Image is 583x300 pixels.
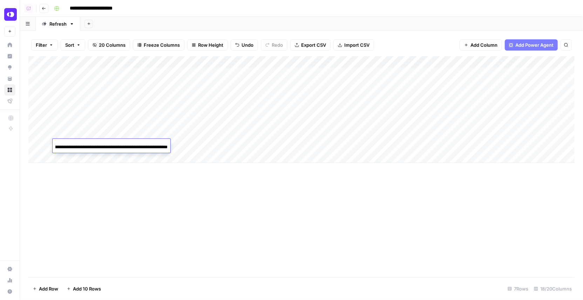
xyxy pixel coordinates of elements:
span: Add 10 Rows [73,285,101,292]
a: Insights [4,51,15,62]
a: Opportunities [4,62,15,73]
a: Flightpath [4,96,15,107]
button: Row Height [187,39,228,51]
span: 20 Columns [99,41,126,48]
button: Export CSV [290,39,331,51]
span: Redo [272,41,283,48]
a: Home [4,39,15,51]
button: 20 Columns [88,39,130,51]
button: Undo [231,39,258,51]
span: Undo [242,41,253,48]
button: Import CSV [333,39,374,51]
button: Add Column [460,39,502,51]
div: Refresh [49,20,67,27]
span: Row Height [198,41,223,48]
a: Refresh [36,17,80,31]
button: Help + Support [4,286,15,297]
div: 18/20 Columns [531,283,575,294]
button: Add 10 Rows [62,283,105,294]
button: Add Power Agent [505,39,558,51]
button: Filter [31,39,58,51]
a: Usage [4,275,15,286]
img: OpenPhone Logo [4,8,17,21]
button: Workspace: OpenPhone [4,6,15,23]
button: Redo [261,39,287,51]
span: Freeze Columns [144,41,180,48]
span: Import CSV [344,41,370,48]
button: Sort [61,39,85,51]
button: Freeze Columns [133,39,184,51]
span: Add Row [39,285,58,292]
div: 7 Rows [505,283,531,294]
span: Sort [65,41,74,48]
span: Add Power Agent [515,41,554,48]
button: Add Row [28,283,62,294]
span: Add Column [470,41,497,48]
a: Browse [4,84,15,96]
span: Export CSV [301,41,326,48]
a: Settings [4,263,15,275]
a: Your Data [4,73,15,84]
span: Filter [36,41,47,48]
